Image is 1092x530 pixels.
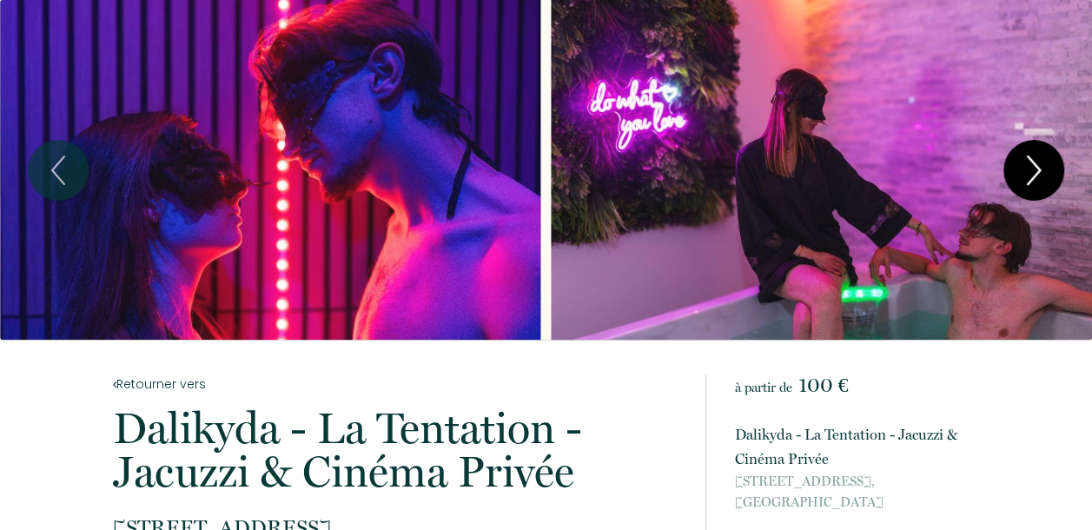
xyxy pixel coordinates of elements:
[1003,140,1064,201] button: Next
[113,407,683,494] p: Dalikyda - La Tentation - Jacuzzi & Cinéma Privée
[734,471,979,513] p: [GEOGRAPHIC_DATA]
[113,374,683,394] a: Retourner vers
[734,471,979,492] span: [STREET_ADDRESS],
[797,373,848,397] span: 100 €
[28,140,89,201] button: Previous
[734,422,979,471] p: Dalikyda - La Tentation - Jacuzzi & Cinéma Privée
[734,380,791,395] span: à partir de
